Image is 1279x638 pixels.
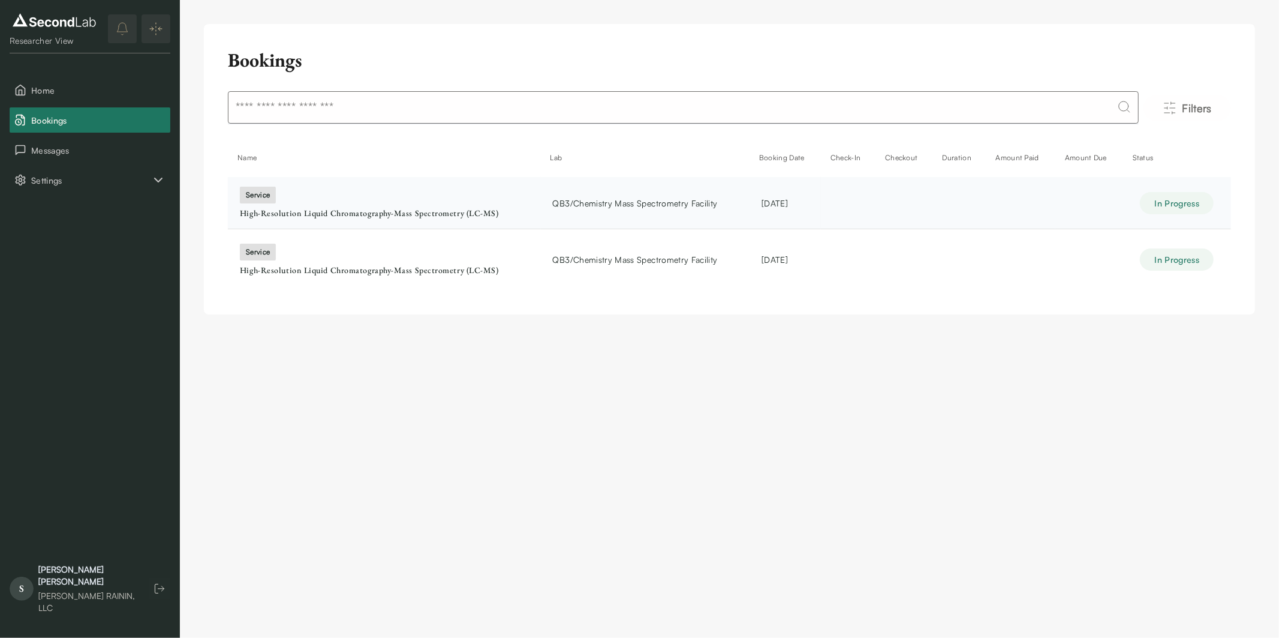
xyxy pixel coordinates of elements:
[10,11,99,30] img: logo
[228,48,302,72] h2: Bookings
[875,143,933,172] th: Checkout
[986,143,1055,172] th: Amount Paid
[240,244,276,260] div: service
[1055,143,1123,172] th: Amount Due
[762,197,809,209] div: [DATE]
[240,187,276,203] div: service
[31,174,151,187] span: Settings
[1143,95,1231,121] button: Filters
[1140,192,1214,214] div: In Progress
[108,14,137,43] button: notifications
[553,197,718,209] span: QB3/Chemistry Mass Spectrometry Facility
[31,144,165,157] span: Messages
[933,143,986,172] th: Duration
[10,167,170,193] div: Settings sub items
[10,137,170,163] button: Messages
[821,143,875,172] th: Check-In
[240,188,529,219] a: serviceHigh-Resolution Liquid Chromatography-Mass Spectrometry (LC-MS)
[240,208,529,219] div: High-Resolution Liquid Chromatography-Mass Spectrometry (LC-MS)
[31,84,165,97] span: Home
[10,107,170,133] button: Bookings
[10,77,170,103] button: Home
[1123,143,1231,172] th: Status
[553,253,718,266] span: QB3/Chemistry Mass Spectrometry Facility
[10,35,99,47] div: Researcher View
[10,167,170,193] button: Settings
[142,14,170,43] button: Expand/Collapse sidebar
[228,143,541,172] th: Name
[541,143,750,172] th: Lab
[1140,248,1214,271] div: In Progress
[240,245,529,276] a: serviceHigh-Resolution Liquid Chromatography-Mass Spectrometry (LC-MS)
[1182,100,1212,116] span: Filters
[240,265,529,276] div: High-Resolution Liquid Chromatography-Mass Spectrometry (LC-MS)
[31,114,165,127] span: Bookings
[762,253,809,266] div: [DATE]
[750,143,821,172] th: Booking Date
